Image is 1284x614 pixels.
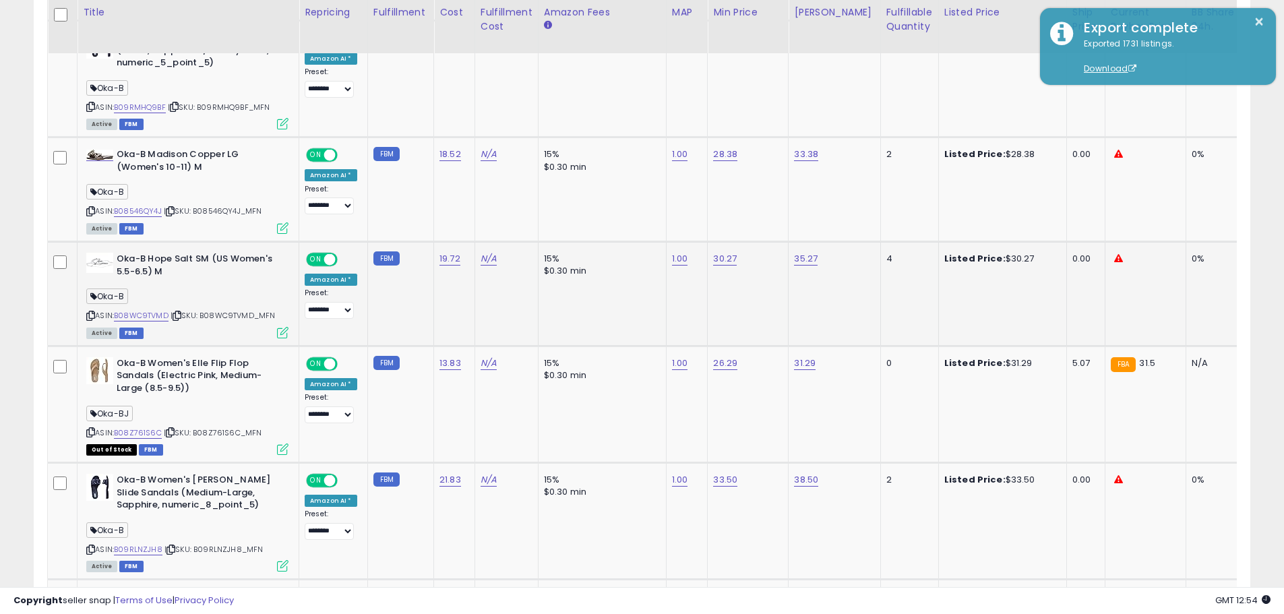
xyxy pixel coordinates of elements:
strong: Copyright [13,594,63,607]
a: 28.38 [713,148,737,161]
div: 15% [544,253,656,265]
div: 0.00 [1072,253,1095,265]
a: B08546QY4J [114,206,162,217]
a: 1.00 [672,148,688,161]
span: All listings currently available for purchase on Amazon [86,223,117,235]
span: FBM [119,328,144,339]
div: Amazon AI * [305,274,357,286]
div: 2 [886,148,928,160]
a: 26.29 [713,357,737,370]
div: Min Price [713,5,783,20]
div: 4 [886,253,928,265]
div: Amazon AI * [305,495,357,507]
div: ASIN: [86,357,288,454]
a: B09RLNZJH8 [114,544,162,555]
a: 1.00 [672,473,688,487]
div: $0.30 min [544,265,656,277]
div: Fulfillment Cost [481,5,532,34]
span: FBM [119,223,144,235]
a: 35.27 [794,252,818,266]
a: 18.52 [439,148,461,161]
span: All listings currently available for purchase on Amazon [86,119,117,130]
span: Oka-B [86,80,128,96]
span: All listings that are currently out of stock and unavailable for purchase on Amazon [86,444,137,456]
a: 38.50 [794,473,818,487]
div: Repricing [305,5,362,20]
a: N/A [481,473,497,487]
b: Oka-B Women's Elle Flip Flop Sandals (Electric Pink, Medium-Large (8.5-9.5)) [117,357,280,398]
b: Listed Price: [944,252,1006,265]
button: × [1254,13,1264,30]
div: 0.00 [1072,148,1095,160]
div: Title [83,5,293,20]
div: Preset: [305,510,357,540]
div: Amazon Fees [544,5,661,20]
a: B08WC9TVMD [114,310,169,321]
a: 33.38 [794,148,818,161]
span: ON [307,150,324,161]
div: 15% [544,474,656,486]
div: N/A [1192,357,1236,369]
div: 15% [544,148,656,160]
div: ASIN: [86,253,288,337]
a: Download [1084,63,1136,74]
b: Oka-B Women's [PERSON_NAME] Slide Sandals (Medium-Large, Sapphire, numeric_8_point_5) [117,474,280,515]
a: N/A [481,252,497,266]
a: 1.00 [672,252,688,266]
span: ON [307,358,324,369]
small: FBM [373,147,400,161]
a: N/A [481,148,497,161]
div: Preset: [305,185,357,215]
img: 41apYKHcYuL._SL40_.jpg [86,150,113,160]
span: OFF [336,254,357,266]
span: | SKU: B09RLNZJH8_MFN [164,544,264,555]
div: Cost [439,5,469,20]
small: FBM [373,472,400,487]
div: $33.50 [944,474,1056,486]
span: OFF [336,358,357,369]
a: 33.50 [713,473,737,487]
span: Oka-BJ [86,406,133,421]
b: Listed Price: [944,357,1006,369]
div: Preset: [305,393,357,423]
div: $0.30 min [544,161,656,173]
span: 2025-08-13 12:54 GMT [1215,594,1271,607]
img: 31BqXHMQQTL._SL40_.jpg [86,357,113,384]
div: [PERSON_NAME] [794,5,874,20]
span: All listings currently available for purchase on Amazon [86,561,117,572]
small: FBM [373,356,400,370]
a: 1.00 [672,357,688,370]
span: | SKU: B09RMHQ9BF_MFN [168,102,270,113]
div: seller snap | | [13,594,234,607]
a: 21.83 [439,473,461,487]
div: Export complete [1074,18,1266,38]
div: Exported 1731 listings. [1074,38,1266,75]
b: Oka-B Hope Salt SM (US Women's 5.5-6.5) M [117,253,280,281]
span: | SKU: B08WC9TVMD_MFN [171,310,276,321]
div: Fulfillable Quantity [886,5,933,34]
div: 15% [544,357,656,369]
div: BB Share 24h. [1192,5,1241,34]
div: 0 [886,357,928,369]
div: $28.38 [944,148,1056,160]
a: B09RMHQ9BF [114,102,166,113]
b: Oka-B Madison Copper LG (Women's 10-11) M [117,148,280,177]
small: FBA [1111,357,1136,372]
span: ON [307,475,324,487]
div: 0.00 [1072,474,1095,486]
div: Amazon AI * [305,169,357,181]
div: 0% [1192,474,1236,486]
a: N/A [481,357,497,370]
span: All listings currently available for purchase on Amazon [86,328,117,339]
div: Fulfillment [373,5,428,20]
div: 2 [886,474,928,486]
small: FBM [373,251,400,266]
span: 31.5 [1139,357,1155,369]
a: 13.83 [439,357,461,370]
span: | SKU: B08Z761S6C_MFN [164,427,262,438]
span: Oka-B [86,288,128,304]
span: OFF [336,150,357,161]
div: 0% [1192,253,1236,265]
span: ON [307,254,324,266]
a: Privacy Policy [175,594,234,607]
